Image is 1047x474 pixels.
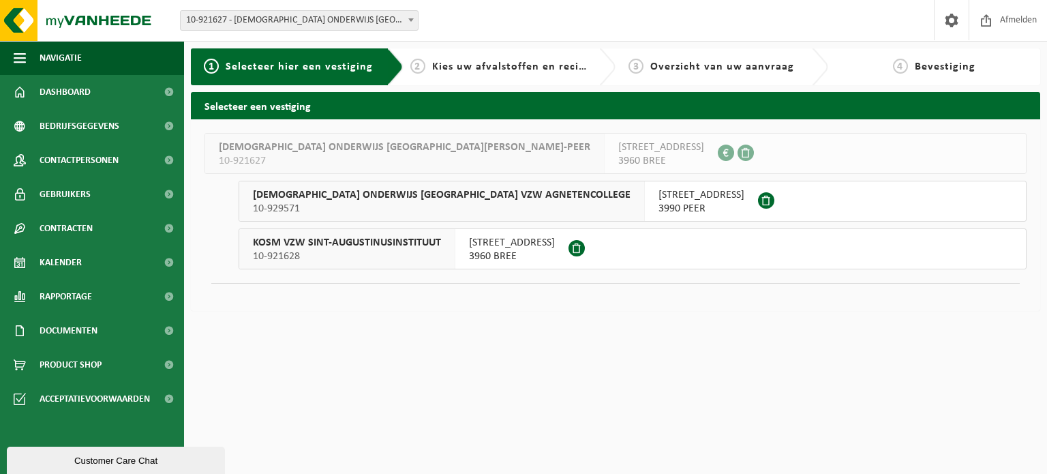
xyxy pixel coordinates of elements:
span: Overzicht van uw aanvraag [650,61,794,72]
span: 10-921628 [253,250,441,263]
span: Gebruikers [40,177,91,211]
button: KOSM VZW SINT-AUGUSTINUSINSTITUUT 10-921628 [STREET_ADDRESS]3960 BREE [239,228,1027,269]
span: [DEMOGRAPHIC_DATA] ONDERWIJS [GEOGRAPHIC_DATA] VZW AGNETENCOLLEGE [253,188,631,202]
h2: Selecteer een vestiging [191,92,1040,119]
span: Bedrijfsgegevens [40,109,119,143]
iframe: chat widget [7,444,228,474]
span: Acceptatievoorwaarden [40,382,150,416]
span: 10-921627 - KATHOLIEK ONDERWIJS SINT-MICHIEL BOCHOLT-BREE-PEER - BREE [181,11,418,30]
span: [STREET_ADDRESS] [618,140,704,154]
span: 3990 PEER [658,202,744,216]
span: KOSM VZW SINT-AUGUSTINUSINSTITUUT [253,236,441,250]
span: 3960 BREE [618,154,704,168]
span: Rapportage [40,280,92,314]
span: Bevestiging [915,61,975,72]
span: Selecteer hier een vestiging [226,61,373,72]
span: Kies uw afvalstoffen en recipiënten [432,61,620,72]
span: 2 [410,59,425,74]
span: 10-921627 - KATHOLIEK ONDERWIJS SINT-MICHIEL BOCHOLT-BREE-PEER - BREE [180,10,419,31]
span: [DEMOGRAPHIC_DATA] ONDERWIJS [GEOGRAPHIC_DATA][PERSON_NAME]-PEER [219,140,590,154]
span: 3960 BREE [469,250,555,263]
span: 3 [628,59,643,74]
span: [STREET_ADDRESS] [658,188,744,202]
span: Contactpersonen [40,143,119,177]
span: 1 [204,59,219,74]
span: 10-921627 [219,154,590,168]
button: [DEMOGRAPHIC_DATA] ONDERWIJS [GEOGRAPHIC_DATA] VZW AGNETENCOLLEGE 10-929571 [STREET_ADDRESS]3990 ... [239,181,1027,222]
span: [STREET_ADDRESS] [469,236,555,250]
span: Contracten [40,211,93,246]
span: Kalender [40,246,82,280]
span: Dashboard [40,75,91,109]
span: Navigatie [40,41,82,75]
span: 4 [893,59,908,74]
span: Documenten [40,314,97,348]
span: Product Shop [40,348,102,382]
span: 10-929571 [253,202,631,216]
